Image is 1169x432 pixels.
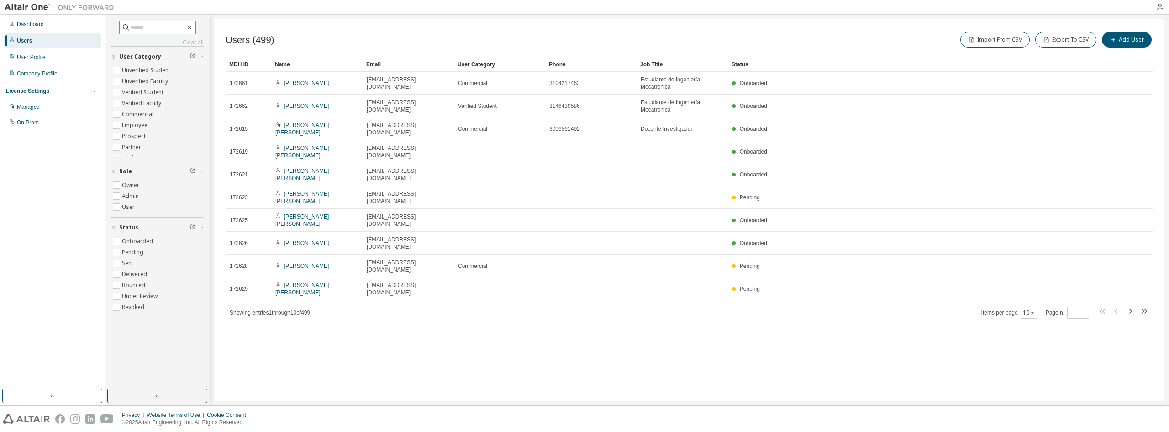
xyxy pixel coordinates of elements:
[367,236,450,251] span: [EMAIL_ADDRESS][DOMAIN_NAME]
[230,80,248,87] span: 172661
[122,419,252,427] p: © 2025 Altair Engineering, Inc. All Rights Reserved.
[740,103,767,109] span: Onboarded
[366,57,450,72] div: Email
[284,240,329,246] a: [PERSON_NAME]
[229,57,268,72] div: MDH ID
[275,122,329,136] a: [PERSON_NAME] [PERSON_NAME]
[190,168,195,175] span: Clear filter
[275,145,329,159] a: [PERSON_NAME] [PERSON_NAME]
[55,414,65,424] img: facebook.svg
[17,37,32,44] div: Users
[230,171,248,178] span: 172621
[367,76,450,91] span: [EMAIL_ADDRESS][DOMAIN_NAME]
[119,53,161,60] span: User Category
[122,247,145,258] label: Pending
[740,194,760,201] span: Pending
[275,168,329,181] a: [PERSON_NAME] [PERSON_NAME]
[207,411,251,419] div: Cookie Consent
[960,32,1030,48] button: Import From CSV
[367,282,450,296] span: [EMAIL_ADDRESS][DOMAIN_NAME]
[17,70,58,77] div: Company Profile
[230,148,248,155] span: 172619
[190,224,195,231] span: Clear filter
[122,87,165,98] label: Verified Student
[17,103,40,111] div: Managed
[458,262,487,270] span: Commercial
[732,57,1099,72] div: Status
[367,144,450,159] span: [EMAIL_ADDRESS][DOMAIN_NAME]
[226,35,274,45] span: Users (499)
[122,76,170,87] label: Unverified Faculty
[100,414,114,424] img: youtube.svg
[230,217,248,224] span: 172625
[122,180,141,191] label: Owner
[122,131,147,142] label: Prospect
[122,142,143,153] label: Partner
[641,76,724,91] span: Estudiante de Ingeniería Mecatronica
[275,282,329,296] a: [PERSON_NAME] [PERSON_NAME]
[111,39,204,46] a: Clear all
[122,236,155,247] label: Onboarded
[122,120,149,131] label: Employee
[111,47,204,67] button: User Category
[740,149,767,155] span: Onboarded
[122,98,163,109] label: Verified Faculty
[458,57,542,72] div: User Category
[119,168,132,175] span: Role
[17,53,46,61] div: User Profile
[6,87,49,95] div: License Settings
[122,153,135,164] label: Trial
[458,80,487,87] span: Commercial
[740,240,767,246] span: Onboarded
[275,213,329,227] a: [PERSON_NAME] [PERSON_NAME]
[367,122,450,136] span: [EMAIL_ADDRESS][DOMAIN_NAME]
[740,80,767,86] span: Onboarded
[458,102,497,110] span: Verified Student
[122,302,146,313] label: Revoked
[549,125,580,133] span: 3006561492
[367,99,450,113] span: [EMAIL_ADDRESS][DOMAIN_NAME]
[5,3,119,12] img: Altair One
[1102,32,1152,48] button: Add User
[122,258,135,269] label: Sent
[147,411,207,419] div: Website Terms of Use
[111,161,204,181] button: Role
[641,125,692,133] span: Docente Investigador
[119,224,138,231] span: Status
[190,53,195,60] span: Clear filter
[740,286,760,292] span: Pending
[981,307,1037,319] span: Items per page
[740,263,760,269] span: Pending
[1046,307,1089,319] span: Page n.
[85,414,95,424] img: linkedin.svg
[1023,309,1035,316] button: 10
[230,102,248,110] span: 172662
[111,218,204,238] button: Status
[549,80,580,87] span: 3104217463
[367,213,450,228] span: [EMAIL_ADDRESS][DOMAIN_NAME]
[122,202,137,213] label: User
[740,171,767,178] span: Onboarded
[230,125,248,133] span: 172615
[284,263,329,269] a: [PERSON_NAME]
[122,280,147,291] label: Bounced
[549,102,580,110] span: 3146430586
[3,414,50,424] img: altair_logo.svg
[230,240,248,247] span: 172626
[230,262,248,270] span: 172628
[284,103,329,109] a: [PERSON_NAME]
[458,125,487,133] span: Commercial
[284,80,329,86] a: [PERSON_NAME]
[275,191,329,204] a: [PERSON_NAME] [PERSON_NAME]
[17,21,44,28] div: Dashboard
[740,217,767,224] span: Onboarded
[1035,32,1096,48] button: Export To CSV
[122,291,159,302] label: Under Review
[367,190,450,205] span: [EMAIL_ADDRESS][DOMAIN_NAME]
[275,57,359,72] div: Name
[122,191,141,202] label: Admin
[230,309,310,316] span: Showing entries 1 through 10 of 499
[367,167,450,182] span: [EMAIL_ADDRESS][DOMAIN_NAME]
[122,269,149,280] label: Delivered
[70,414,80,424] img: instagram.svg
